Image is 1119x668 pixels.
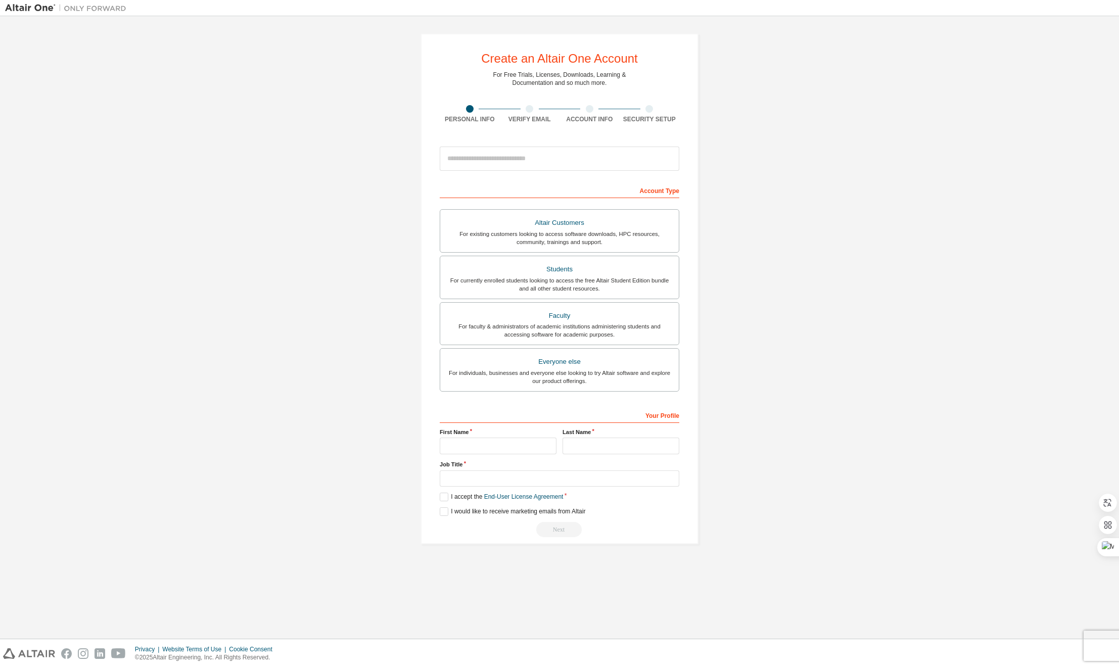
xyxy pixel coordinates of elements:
[135,645,162,653] div: Privacy
[446,216,673,230] div: Altair Customers
[440,507,585,516] label: I would like to receive marketing emails from Altair
[440,522,679,537] div: Read and acccept EULA to continue
[563,428,679,436] label: Last Name
[559,115,620,123] div: Account Info
[61,648,72,659] img: facebook.svg
[440,407,679,423] div: Your Profile
[484,493,564,500] a: End-User License Agreement
[446,355,673,369] div: Everyone else
[111,648,126,659] img: youtube.svg
[440,493,563,501] label: I accept the
[78,648,88,659] img: instagram.svg
[5,3,131,13] img: Altair One
[135,653,278,662] p: © 2025 Altair Engineering, Inc. All Rights Reserved.
[446,322,673,339] div: For faculty & administrators of academic institutions administering students and accessing softwa...
[446,276,673,293] div: For currently enrolled students looking to access the free Altair Student Edition bundle and all ...
[440,460,679,468] label: Job Title
[620,115,680,123] div: Security Setup
[440,182,679,198] div: Account Type
[3,648,55,659] img: altair_logo.svg
[446,369,673,385] div: For individuals, businesses and everyone else looking to try Altair software and explore our prod...
[446,230,673,246] div: For existing customers looking to access software downloads, HPC resources, community, trainings ...
[95,648,105,659] img: linkedin.svg
[446,309,673,323] div: Faculty
[229,645,278,653] div: Cookie Consent
[493,71,626,87] div: For Free Trials, Licenses, Downloads, Learning & Documentation and so much more.
[440,115,500,123] div: Personal Info
[446,262,673,276] div: Students
[162,645,229,653] div: Website Terms of Use
[500,115,560,123] div: Verify Email
[440,428,556,436] label: First Name
[481,53,638,65] div: Create an Altair One Account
